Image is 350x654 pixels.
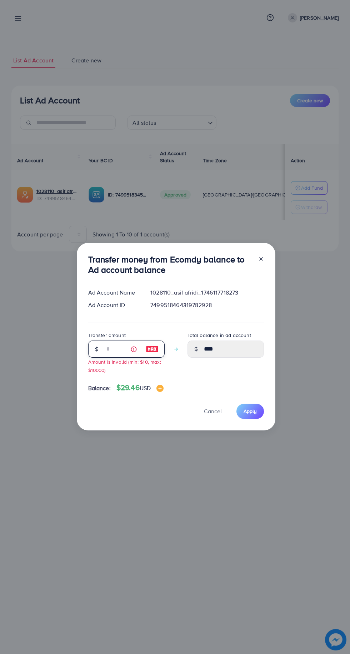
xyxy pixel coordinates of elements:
[82,301,145,309] div: Ad Account ID
[140,384,151,392] span: USD
[82,288,145,297] div: Ad Account Name
[88,384,111,392] span: Balance:
[88,332,126,339] label: Transfer amount
[244,408,257,415] span: Apply
[187,332,251,339] label: Total balance in ad account
[156,385,164,392] img: image
[88,254,252,275] h3: Transfer money from Ecomdy balance to Ad account balance
[116,383,164,392] h4: $29.46
[236,404,264,419] button: Apply
[204,407,222,415] span: Cancel
[88,358,161,373] small: Amount is invalid (min: $10, max: $10000)
[145,288,269,297] div: 1028110_asif afridi_1746117718273
[145,301,269,309] div: 7499518464319782928
[146,345,159,353] img: image
[195,404,231,419] button: Cancel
